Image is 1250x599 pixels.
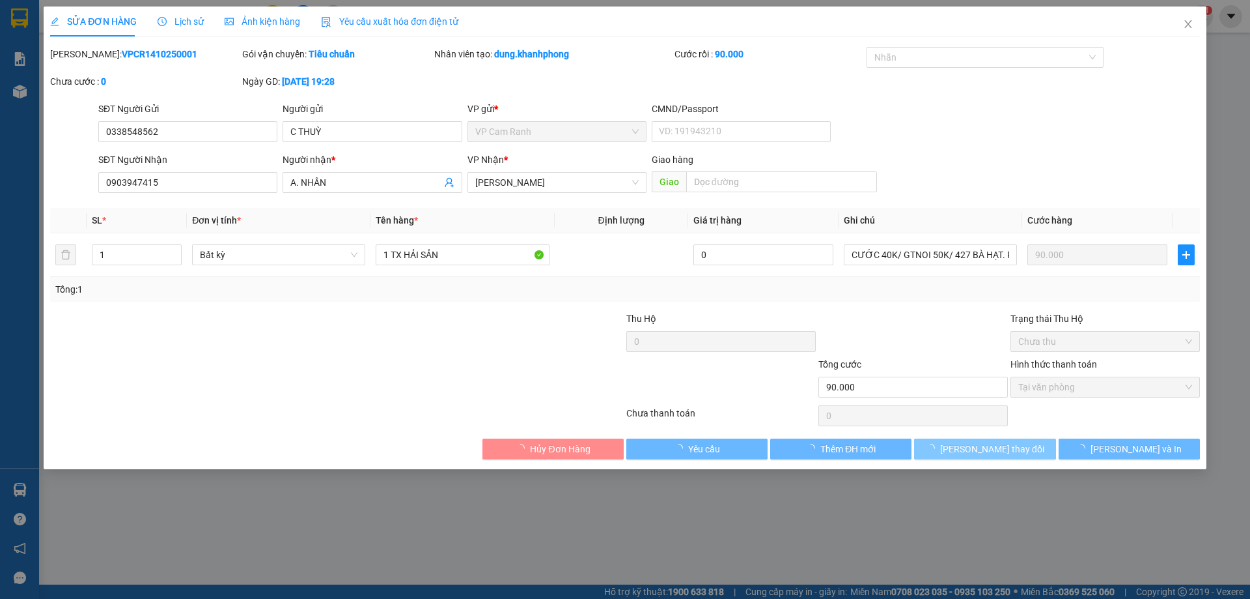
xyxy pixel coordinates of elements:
span: Tại văn phòng [1018,377,1192,397]
div: Người gửi [283,102,462,116]
input: Dọc đường [686,171,877,192]
b: Tiêu chuẩn [309,49,355,59]
span: SỬA ĐƠN HÀNG [50,16,137,27]
button: [PERSON_NAME] và In [1059,439,1200,460]
div: VP gửi [467,102,646,116]
span: plus [1178,250,1194,260]
span: loading [1076,444,1090,453]
input: 0 [1027,244,1167,265]
span: Yêu cầu [688,442,720,456]
span: Đơn vị tính [192,215,241,226]
button: Thêm ĐH mới [770,439,911,460]
div: Gói vận chuyển: [242,47,432,61]
button: delete [55,244,76,265]
input: Ghi Chú [844,244,1017,265]
b: 0 [101,76,106,87]
div: Chưa thanh toán [625,406,817,429]
span: Hủy Đơn Hàng [530,442,590,456]
button: Close [1170,7,1206,43]
button: plus [1178,244,1195,265]
span: [PERSON_NAME] thay đổi [940,442,1044,456]
div: Chưa cước : [50,74,240,89]
b: VPCR1410250001 [122,49,197,59]
div: Ngày GD: [242,74,432,89]
span: loading [926,444,940,453]
span: picture [225,17,234,26]
span: Giao [652,171,686,192]
button: [PERSON_NAME] thay đổi [914,439,1055,460]
span: Thu Hộ [626,314,656,324]
span: close [1183,19,1193,29]
span: loading [674,444,688,453]
span: Thêm ĐH mới [820,442,876,456]
span: clock-circle [158,17,167,26]
span: Tổng cước [818,359,861,370]
span: Định lượng [598,215,645,226]
span: SL [92,215,102,226]
span: Chưa thu [1018,332,1192,351]
div: Người nhận [283,153,462,167]
div: Cước rồi : [674,47,864,61]
span: Lịch sử [158,16,204,27]
img: icon [321,17,331,27]
input: VD: Bàn, Ghế [376,244,549,265]
span: Giao hàng [652,154,693,165]
label: Hình thức thanh toán [1010,359,1097,370]
span: Bất kỳ [200,245,357,265]
span: loading [516,444,530,453]
div: Trạng thái Thu Hộ [1010,312,1200,326]
span: Yêu cầu xuất hóa đơn điện tử [321,16,458,27]
span: Lê Hồng Phong [475,173,639,192]
div: CMND/Passport [652,102,831,116]
span: loading [806,444,820,453]
div: [PERSON_NAME]: [50,47,240,61]
span: VP Cam Ranh [475,122,639,141]
b: dung.khanhphong [494,49,569,59]
div: SĐT Người Gửi [98,102,277,116]
span: [PERSON_NAME] và In [1090,442,1182,456]
span: edit [50,17,59,26]
span: VP Nhận [467,154,504,165]
button: Yêu cầu [626,439,768,460]
span: Tên hàng [376,215,418,226]
div: Nhân viên tạo: [434,47,672,61]
span: user-add [444,177,454,188]
span: Giá trị hàng [693,215,742,226]
button: Hủy Đơn Hàng [482,439,624,460]
b: 90.000 [715,49,743,59]
div: SĐT Người Nhận [98,153,277,167]
div: Tổng: 1 [55,282,482,297]
span: Ảnh kiện hàng [225,16,300,27]
th: Ghi chú [839,208,1022,233]
b: [DATE] 19:28 [282,76,335,87]
span: Cước hàng [1027,215,1072,226]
